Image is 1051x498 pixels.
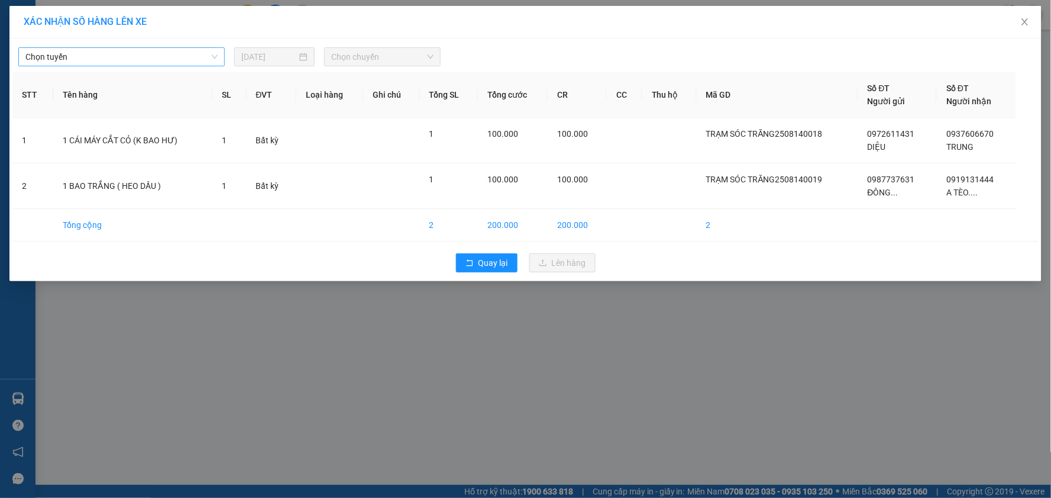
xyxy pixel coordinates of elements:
[25,48,218,66] span: Chọn tuyến
[12,72,53,118] th: STT
[331,48,434,66] span: Chọn chuyến
[465,259,474,268] span: rollback
[946,142,974,152] span: TRUNG
[487,129,518,139] span: 100.000
[868,188,898,197] span: ĐÔNG...
[53,72,212,118] th: Tên hàng
[868,142,886,152] span: DIỆU
[946,83,969,93] span: Số ĐT
[5,82,122,125] span: Gửi:
[868,129,915,139] span: 0972611431
[946,129,994,139] span: 0937606670
[420,72,478,118] th: Tổng SL
[241,50,297,63] input: 14/08/2025
[429,175,434,184] span: 1
[222,136,227,145] span: 1
[557,129,588,139] span: 100.000
[24,16,147,27] span: XÁC NHẬN SỐ HÀNG LÊN XE
[478,209,548,242] td: 200.000
[12,163,53,209] td: 2
[868,83,890,93] span: Số ĐT
[529,253,596,272] button: uploadLên hàng
[946,97,991,106] span: Người nhận
[607,72,642,118] th: CC
[222,181,227,191] span: 1
[68,49,164,62] strong: PHIẾU GỬI HÀNG
[697,72,858,118] th: Mã GD
[706,129,823,139] span: TRẠM SÓC TRĂNG2508140018
[70,37,153,46] span: TP.HCM -SÓC TRĂNG
[212,72,246,118] th: SL
[1020,17,1030,27] span: close
[642,72,697,118] th: Thu hộ
[548,209,607,242] td: 200.000
[5,82,122,125] span: Trạm Sóc Trăng
[176,25,227,37] span: [DATE]
[946,175,994,184] span: 0919131444
[557,175,588,184] span: 100.000
[478,256,508,269] span: Quay lại
[296,72,363,118] th: Loại hàng
[429,129,434,139] span: 1
[12,118,53,163] td: 1
[247,163,297,209] td: Bất kỳ
[548,72,607,118] th: CR
[697,209,858,242] td: 2
[247,72,297,118] th: ĐVT
[868,97,906,106] span: Người gửi
[487,175,518,184] span: 100.000
[53,209,212,242] td: Tổng cộng
[456,253,518,272] button: rollbackQuay lại
[363,72,419,118] th: Ghi chú
[53,163,212,209] td: 1 BAO TRẮNG ( HEO DẦU )
[946,188,978,197] span: A TÈO....
[1008,6,1042,39] button: Close
[247,118,297,163] td: Bất kỳ
[420,209,478,242] td: 2
[868,175,915,184] span: 0987737631
[76,7,157,32] strong: XE KHÁCH MỸ DUYÊN
[706,175,823,184] span: TRẠM SÓC TRĂNG2508140019
[53,118,212,163] td: 1 CÁI MÁY CẮT CỎ (K BAO HƯ)
[478,72,548,118] th: Tổng cước
[176,14,227,37] p: Ngày giờ in:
